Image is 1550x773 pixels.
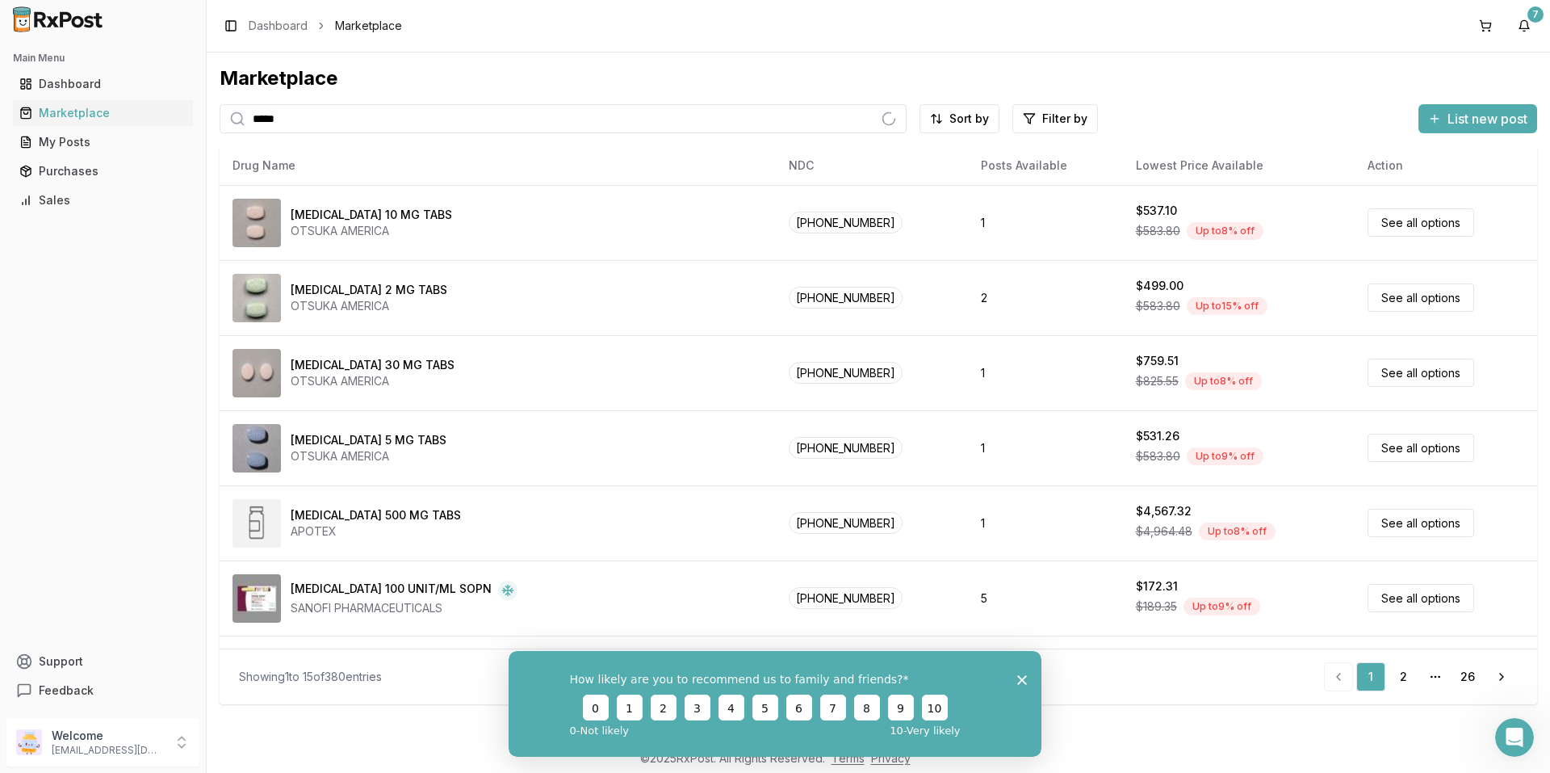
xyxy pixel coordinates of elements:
[291,507,461,523] div: [MEDICAL_DATA] 500 MG TABS
[291,357,455,373] div: [MEDICAL_DATA] 30 MG TABS
[291,432,446,448] div: [MEDICAL_DATA] 5 MG TABS
[1136,373,1179,389] span: $825.55
[16,729,42,755] img: User avatar
[968,410,1122,485] td: 1
[1453,662,1482,691] a: 26
[52,728,164,744] p: Welcome
[1136,298,1180,314] span: $583.80
[19,163,186,179] div: Purchases
[1447,109,1527,128] span: List new post
[19,134,186,150] div: My Posts
[232,499,281,548] img: Abiraterone Acetate 500 MG TABS
[6,647,199,676] button: Support
[1368,584,1474,612] a: See all options
[6,129,199,155] button: My Posts
[1368,359,1474,387] a: See all options
[1136,203,1177,219] div: $537.10
[6,187,199,213] button: Sales
[1389,662,1418,691] a: 2
[1136,353,1179,369] div: $759.51
[13,99,193,128] a: Marketplace
[920,104,999,133] button: Sort by
[968,636,1122,711] td: 4
[6,71,199,97] button: Dashboard
[291,282,447,298] div: [MEDICAL_DATA] 2 MG TABS
[6,158,199,184] button: Purchases
[789,437,903,459] span: [PHONE_NUMBER]
[1368,434,1474,462] a: See all options
[1136,448,1180,464] span: $583.80
[291,600,517,616] div: SANOFI PHARMACEUTICALS
[291,581,492,600] div: [MEDICAL_DATA] 100 UNIT/ML SOPN
[968,335,1122,410] td: 1
[789,287,903,309] span: [PHONE_NUMBER]
[232,574,281,623] img: Admelog SoloStar 100 UNIT/ML SOPN
[1123,146,1355,185] th: Lowest Price Available
[949,111,989,127] span: Sort by
[789,587,903,609] span: [PHONE_NUMBER]
[968,260,1122,335] td: 2
[1136,523,1192,540] span: $4,964.48
[1136,278,1183,294] div: $499.00
[789,512,903,534] span: [PHONE_NUMBER]
[232,349,281,397] img: Abilify 30 MG TABS
[1527,6,1544,23] div: 7
[13,186,193,215] a: Sales
[789,212,903,233] span: [PHONE_NUMBER]
[13,128,193,157] a: My Posts
[1185,372,1262,390] div: Up to 8 % off
[19,192,186,208] div: Sales
[232,199,281,247] img: Abilify 10 MG TABS
[291,223,452,239] div: OTSUKA AMERICA
[291,373,455,389] div: OTSUKA AMERICA
[1199,523,1276,540] div: Up to 8 % off
[1136,428,1179,444] div: $531.26
[1187,297,1267,315] div: Up to 15 % off
[1368,509,1474,537] a: See all options
[291,298,447,314] div: OTSUKA AMERICA
[1187,447,1263,465] div: Up to 9 % off
[509,651,1041,757] iframe: Survey from RxPost
[1418,112,1537,128] a: List new post
[1136,503,1192,519] div: $4,567.32
[335,18,402,34] span: Marketplace
[1356,662,1385,691] a: 1
[220,146,776,185] th: Drug Name
[6,6,110,32] img: RxPost Logo
[6,100,199,126] button: Marketplace
[220,65,1537,91] div: Marketplace
[1187,222,1263,240] div: Up to 8 % off
[1183,598,1260,615] div: Up to 9 % off
[13,157,193,186] a: Purchases
[19,105,186,121] div: Marketplace
[1511,13,1537,39] button: 7
[1368,284,1474,312] a: See all options
[1136,223,1180,239] span: $583.80
[1136,578,1178,594] div: $172.31
[291,207,452,223] div: [MEDICAL_DATA] 10 MG TABS
[1136,599,1177,615] span: $189.35
[13,69,193,99] a: Dashboard
[1485,662,1518,691] a: Go to next page
[239,669,382,685] div: Showing 1 to 15 of 380 entries
[6,676,199,705] button: Feedback
[13,52,193,65] h2: Main Menu
[52,744,164,757] p: [EMAIL_ADDRESS][DOMAIN_NAME]
[832,751,865,765] a: Terms
[1368,208,1474,237] a: See all options
[232,274,281,322] img: Abilify 2 MG TABS
[1042,111,1087,127] span: Filter by
[789,362,903,384] span: [PHONE_NUMBER]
